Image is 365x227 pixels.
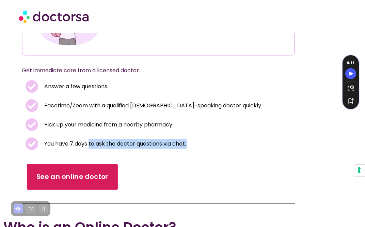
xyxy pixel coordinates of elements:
[43,120,172,130] span: Pick up your medicine from a nearby pharmacy
[353,165,365,176] button: Your consent preferences for tracking technologies
[43,139,186,149] span: You have 7 days to ask the doctor questions via chat.
[22,66,279,75] p: Get immediate care from a licensed doctor.
[43,101,261,110] span: Facetime/Zoom with a qualified [DEMOGRAPHIC_DATA]-speaking doctor quickly
[27,164,118,190] a: See an online doctor
[43,82,107,91] span: Answer a few questions
[36,172,109,182] span: See an online doctor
